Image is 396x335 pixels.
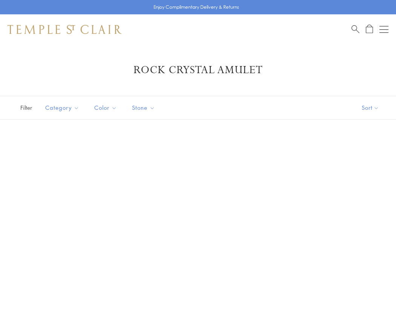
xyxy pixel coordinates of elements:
[366,25,373,34] a: Open Shopping Bag
[126,99,161,116] button: Stone
[153,3,239,11] p: Enjoy Complimentary Delivery & Returns
[89,99,123,116] button: Color
[345,96,396,119] button: Show sort by
[351,25,359,34] a: Search
[128,103,161,112] span: Stone
[8,25,121,34] img: Temple St. Clair
[379,25,388,34] button: Open navigation
[19,63,377,77] h1: Rock Crystal Amulet
[91,103,123,112] span: Color
[40,99,85,116] button: Category
[41,103,85,112] span: Category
